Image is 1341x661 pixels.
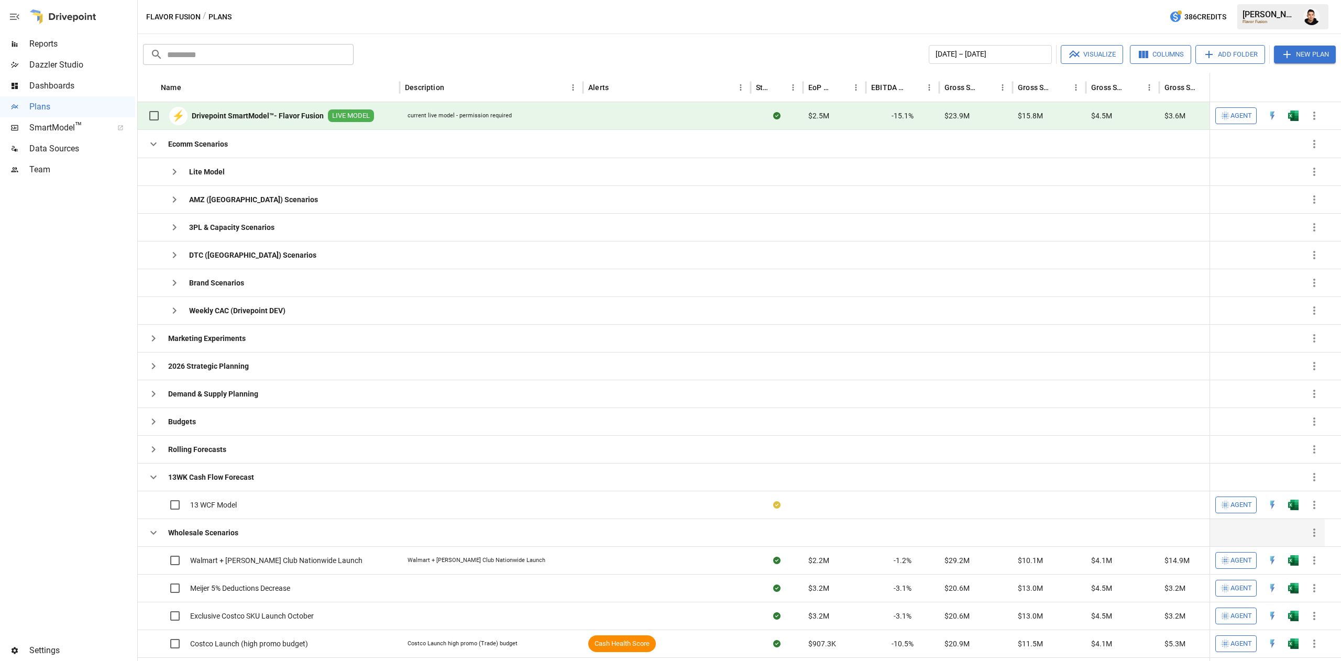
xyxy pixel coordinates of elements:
span: -3.1% [894,583,911,593]
button: Sort [1054,80,1069,95]
div: Francisco Sanchez [1303,8,1320,25]
div: Your plan has changes in Excel that are not reflected in the Drivepoint Data Warehouse, select "S... [773,500,781,510]
button: Description column menu [566,80,580,95]
div: Sync complete [773,638,781,649]
img: quick-edit-flash.b8aec18c.svg [1267,583,1278,593]
button: Agent [1215,107,1257,124]
span: $14.9M [1164,555,1190,566]
div: EBITDA Margin [871,83,906,92]
span: $4.5M [1091,111,1112,121]
button: New Plan [1274,46,1336,63]
span: Walmart + [PERSON_NAME] Club Nationwide Launch [190,555,362,566]
span: -3.1% [894,611,911,621]
button: Sort [834,80,849,95]
div: Open in Excel [1288,611,1299,621]
span: 386 Credits [1184,10,1226,24]
span: $20.9M [944,638,970,649]
div: Walmart + [PERSON_NAME] Club Nationwide Launch [408,556,545,565]
div: Gross Sales: Wholesale [1164,83,1200,92]
button: Agent [1215,497,1257,513]
span: 13 WCF Model [190,500,237,510]
span: Plans [29,101,135,113]
div: Sync complete [773,611,781,621]
b: Ecomm Scenarios [168,139,228,149]
span: ™ [75,120,82,133]
button: Sort [1310,80,1325,95]
button: Status column menu [786,80,800,95]
div: Open in Excel [1288,111,1299,121]
div: Open in Quick Edit [1267,583,1278,593]
span: $15.8M [1018,111,1043,121]
span: Team [29,163,135,176]
div: Gross Sales: Marketplace [1091,83,1126,92]
img: quick-edit-flash.b8aec18c.svg [1267,611,1278,621]
span: -1.2% [894,555,911,566]
div: Open in Quick Edit [1267,611,1278,621]
span: $3.2M [808,611,829,621]
button: Gross Sales: DTC Online column menu [1069,80,1083,95]
button: Agent [1215,552,1257,569]
div: EoP Cash [808,83,833,92]
span: $29.2M [944,555,970,566]
div: Sync complete [773,583,781,593]
span: Agent [1230,499,1252,511]
span: LIVE MODEL [328,111,374,121]
span: $2.2M [808,555,829,566]
img: excel-icon.76473adf.svg [1288,583,1299,593]
img: excel-icon.76473adf.svg [1288,500,1299,510]
span: $3.2M [1164,611,1185,621]
span: $13.0M [1018,611,1043,621]
span: $4.5M [1091,583,1112,593]
div: [PERSON_NAME] [1243,9,1297,19]
img: excel-icon.76473adf.svg [1288,611,1299,621]
span: $11.5M [1018,638,1043,649]
b: Demand & Supply Planning [168,389,258,399]
b: 2026 Strategic Planning [168,361,249,371]
span: Agent [1230,555,1252,567]
b: Weekly CAC (Drivepoint DEV) [189,305,285,316]
button: Alerts column menu [733,80,748,95]
img: excel-icon.76473adf.svg [1288,555,1299,566]
button: Sort [1201,80,1215,95]
div: Open in Quick Edit [1267,111,1278,121]
button: Sort [610,80,624,95]
span: Agent [1230,582,1252,594]
b: DTC ([GEOGRAPHIC_DATA]) Scenarios [189,250,316,260]
span: $4.1M [1091,555,1112,566]
button: Sort [771,80,786,95]
button: Sort [445,80,460,95]
span: Meijer 5% Deductions Decrease [190,583,290,593]
span: Agent [1230,638,1252,650]
div: Sync complete [773,111,781,121]
img: quick-edit-flash.b8aec18c.svg [1267,500,1278,510]
span: $5.3M [1164,638,1185,649]
button: Gross Sales column menu [995,80,1010,95]
span: SmartModel [29,122,106,134]
span: $3.6M [1164,111,1185,121]
span: $20.6M [944,611,970,621]
b: Budgets [168,416,196,427]
button: Agent [1215,580,1257,597]
div: Sync complete [773,555,781,566]
span: -15.1% [892,111,914,121]
button: Add Folder [1195,45,1265,64]
button: Francisco Sanchez [1297,2,1326,31]
span: Settings [29,644,135,657]
b: 13WK Cash Flow Forecast [168,472,254,482]
span: Dashboards [29,80,135,92]
button: Sort [182,80,197,95]
button: Sort [981,80,995,95]
button: Agent [1215,608,1257,624]
span: Agent [1230,610,1252,622]
button: Sort [1127,80,1142,95]
img: excel-icon.76473adf.svg [1288,111,1299,121]
b: Wholesale Scenarios [168,527,238,538]
div: Open in Quick Edit [1267,500,1278,510]
div: Open in Excel [1288,555,1299,566]
button: EoP Cash column menu [849,80,863,95]
b: Drivepoint SmartModel™- Flavor Fusion [192,111,324,121]
div: Gross Sales: DTC Online [1018,83,1053,92]
span: Agent [1230,110,1252,122]
div: / [203,10,206,24]
b: Marketing Experiments [168,333,246,344]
